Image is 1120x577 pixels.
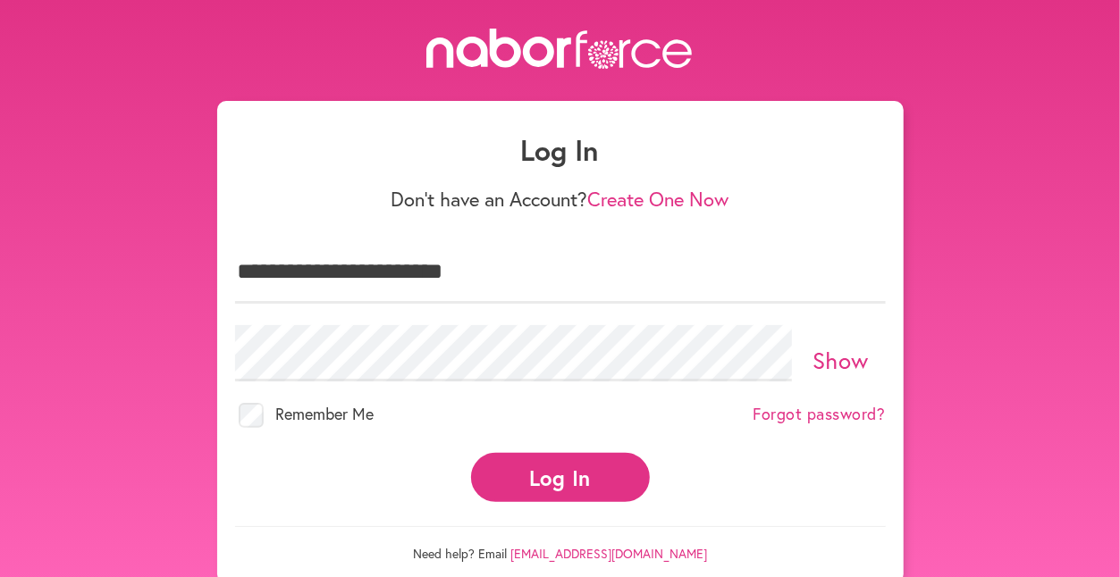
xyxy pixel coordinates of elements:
[510,545,707,562] a: [EMAIL_ADDRESS][DOMAIN_NAME]
[235,133,886,167] h1: Log In
[813,345,869,375] a: Show
[588,186,729,212] a: Create One Now
[471,453,650,502] button: Log In
[235,526,886,562] p: Need help? Email
[235,188,886,211] p: Don't have an Account?
[276,403,375,424] span: Remember Me
[754,405,886,424] a: Forgot password?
